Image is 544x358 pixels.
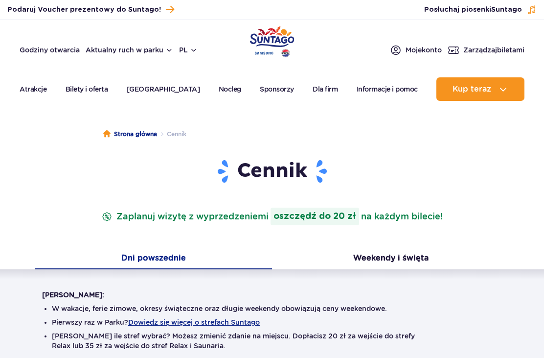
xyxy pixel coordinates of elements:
[66,77,108,101] a: Bilety i oferta
[35,249,272,269] button: Dni powszednie
[7,3,174,16] a: Podaruj Voucher prezentowy do Suntago!
[313,77,338,101] a: Dla firm
[250,24,295,56] a: Park of Poland
[128,318,260,326] button: Dowiedz się więcej o strefach Suntago
[424,5,522,15] span: Posłuchaj piosenki
[127,77,200,101] a: [GEOGRAPHIC_DATA]
[7,5,161,15] span: Podaruj Voucher prezentowy do Suntago!
[271,208,359,225] strong: oszczędź do 20 zł
[260,77,294,101] a: Sponsorzy
[52,304,492,313] li: W wakacje, ferie zimowe, okresy świąteczne oraz długie weekendy obowiązują ceny weekendowe.
[463,45,524,55] span: Zarządzaj biletami
[448,44,524,56] a: Zarządzajbiletami
[272,249,509,269] button: Weekendy i święta
[20,77,46,101] a: Atrakcje
[491,6,522,13] span: Suntago
[157,129,186,139] li: Cennik
[179,45,198,55] button: pl
[52,317,492,327] li: Pierwszy raz w Parku?
[453,85,491,94] span: Kup teraz
[42,291,104,299] strong: [PERSON_NAME]:
[100,208,445,225] p: Zaplanuj wizytę z wyprzedzeniem na każdym bilecie!
[20,45,80,55] a: Godziny otwarcia
[390,44,442,56] a: Mojekonto
[424,5,537,15] button: Posłuchaj piosenkiSuntago
[406,45,442,55] span: Moje konto
[357,77,418,101] a: Informacje i pomoc
[52,331,492,351] li: [PERSON_NAME] ile stref wybrać? Możesz zmienić zdanie na miejscu. Dopłacisz 20 zł za wejście do s...
[103,129,157,139] a: Strona główna
[436,77,524,101] button: Kup teraz
[42,159,502,184] h1: Cennik
[86,46,173,54] button: Aktualny ruch w parku
[219,77,241,101] a: Nocleg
